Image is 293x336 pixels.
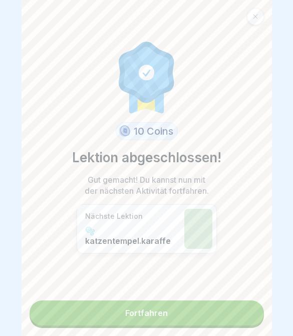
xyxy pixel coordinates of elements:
[72,148,221,167] p: Lektion abgeschlossen!
[82,174,212,196] p: Gut gemacht! Du kannst nun mit der nächsten Aktivität fortfahren.
[117,124,132,139] img: coin.svg
[85,226,179,246] p: 🫧 katzentempel.karaffe
[113,39,180,114] img: completion.svg
[30,300,264,325] a: Fortfahren
[116,122,178,140] div: 10 Coins
[85,212,179,221] p: Nächste Lektion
